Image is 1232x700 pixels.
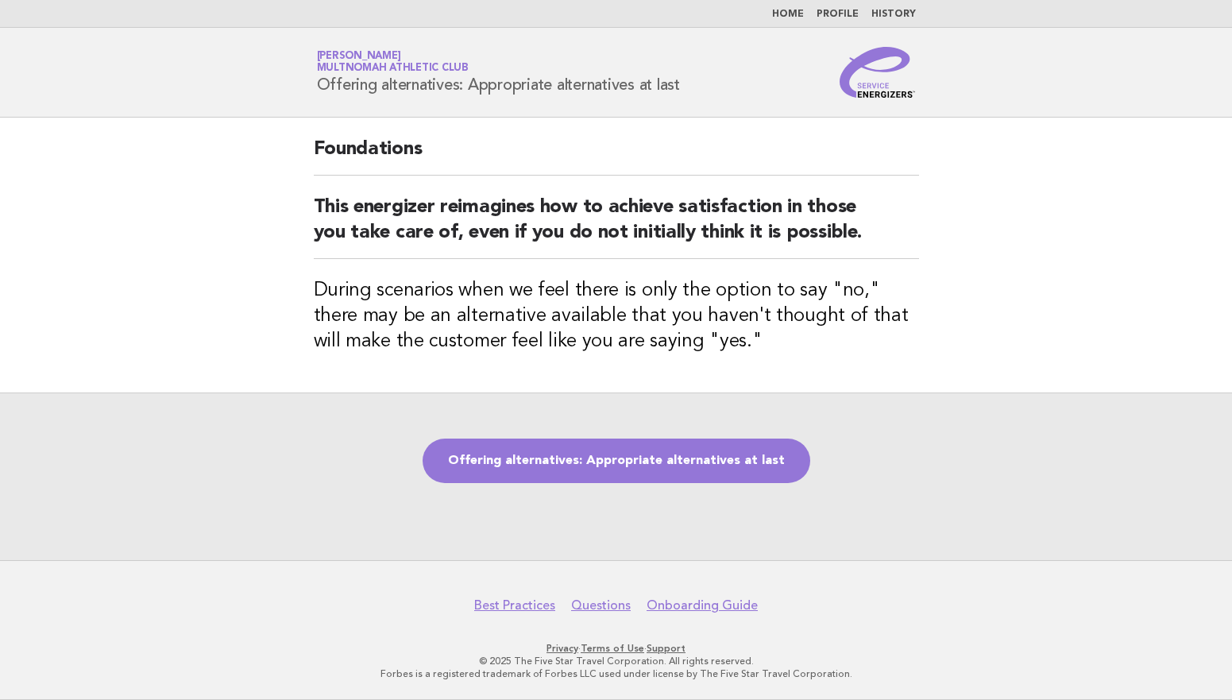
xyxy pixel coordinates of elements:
img: Service Energizers [840,47,916,98]
a: Profile [817,10,859,19]
a: History [871,10,916,19]
h2: Foundations [314,137,919,176]
p: Forbes is a registered trademark of Forbes LLC used under license by The Five Star Travel Corpora... [130,667,1103,680]
a: Questions [571,598,631,613]
h1: Offering alternatives: Appropriate alternatives at last [317,52,680,93]
a: Support [647,643,686,654]
p: · · [130,642,1103,655]
a: Terms of Use [581,643,644,654]
h2: This energizer reimagines how to achieve satisfaction in those you take care of, even if you do n... [314,195,919,259]
a: Home [772,10,804,19]
a: [PERSON_NAME]Multnomah Athletic Club [317,51,469,73]
span: Multnomah Athletic Club [317,64,469,74]
a: Onboarding Guide [647,598,758,613]
h3: During scenarios when we feel there is only the option to say "no," there may be an alternative a... [314,278,919,354]
a: Best Practices [474,598,555,613]
p: © 2025 The Five Star Travel Corporation. All rights reserved. [130,655,1103,667]
a: Privacy [546,643,578,654]
a: Offering alternatives: Appropriate alternatives at last [423,439,810,483]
